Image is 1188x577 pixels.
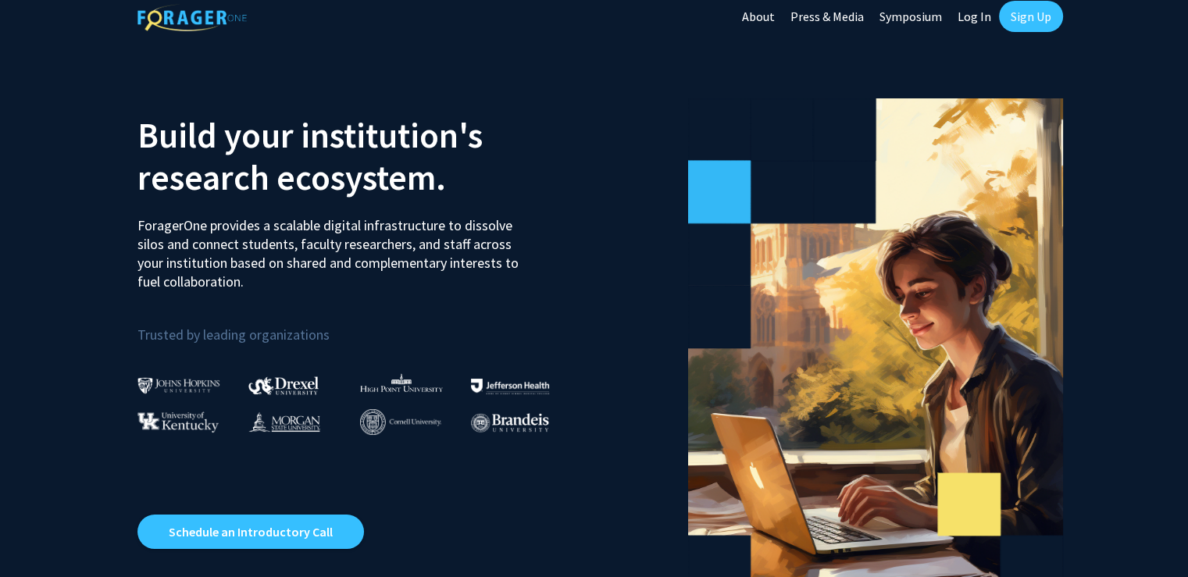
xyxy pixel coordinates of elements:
[360,373,443,392] img: High Point University
[248,411,320,432] img: Morgan State University
[137,377,220,394] img: Johns Hopkins University
[360,409,441,435] img: Cornell University
[137,304,583,347] p: Trusted by leading organizations
[137,4,247,31] img: ForagerOne Logo
[999,1,1063,32] a: Sign Up
[248,376,319,394] img: Drexel University
[471,379,549,394] img: Thomas Jefferson University
[137,411,219,433] img: University of Kentucky
[471,413,549,433] img: Brandeis University
[137,114,583,198] h2: Build your institution's research ecosystem.
[137,205,530,291] p: ForagerOne provides a scalable digital infrastructure to dissolve silos and connect students, fac...
[137,515,364,549] a: Opens in a new tab
[12,507,66,565] iframe: Chat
